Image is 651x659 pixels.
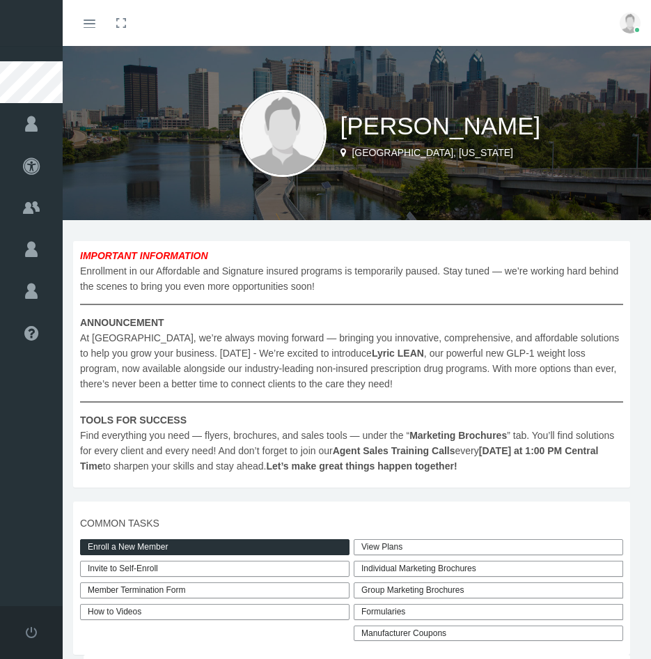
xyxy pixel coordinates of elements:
div: Group Marketing Brochures [354,582,623,598]
b: Let’s make great things happen together! [266,460,457,472]
b: ANNOUNCEMENT [80,317,164,328]
img: user-placeholder.jpg [240,90,327,177]
div: Formularies [354,604,623,620]
a: How to Videos [80,604,350,620]
b: Agent Sales Training Calls [333,445,455,456]
span: COMMON TASKS [80,515,623,531]
a: Member Termination Form [80,582,350,598]
b: TOOLS FOR SUCCESS [80,414,187,426]
b: Lyric LEAN [372,348,424,359]
b: Marketing Brochures [409,430,507,441]
span: [GEOGRAPHIC_DATA], [US_STATE] [352,147,513,158]
a: Manufacturer Coupons [354,626,623,642]
a: Enroll a New Member [80,539,350,555]
b: IMPORTANT INFORMATION [80,250,208,261]
a: Invite to Self-Enroll [80,561,350,577]
a: View Plans [354,539,623,555]
span: Enrollment in our Affordable and Signature insured programs is temporarily paused. Stay tuned — w... [80,248,623,474]
img: user-placeholder.jpg [620,13,641,33]
div: Individual Marketing Brochures [354,561,623,577]
span: [PERSON_NAME] [340,112,541,139]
